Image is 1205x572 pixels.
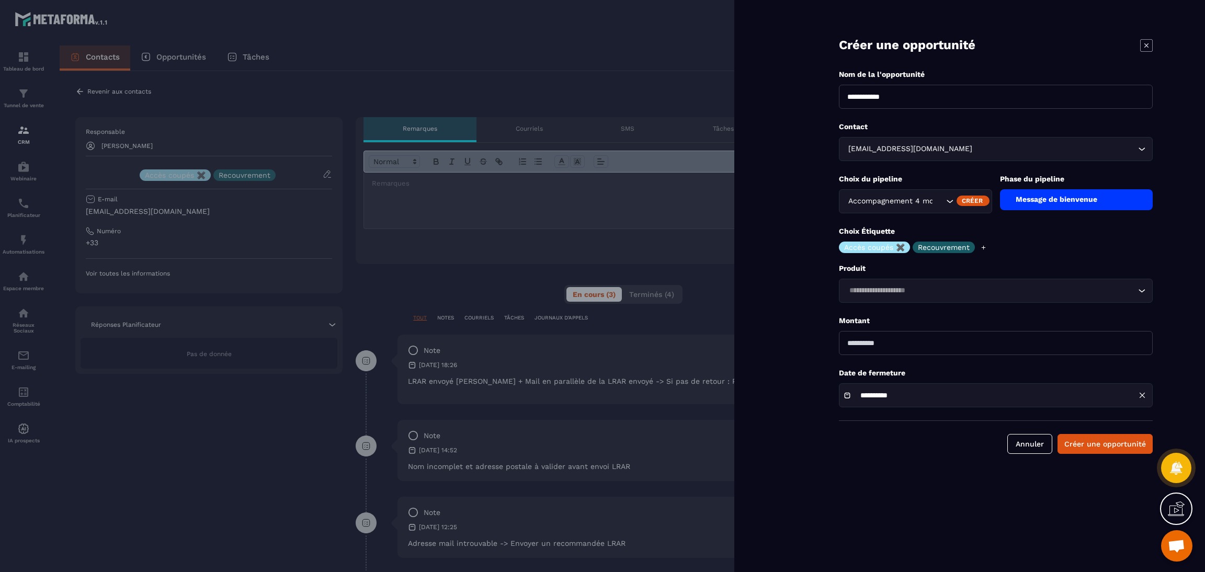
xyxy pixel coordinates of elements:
input: Search for option [933,196,943,207]
div: Search for option [839,189,992,213]
button: Créer une opportunité [1058,434,1153,454]
p: Phase du pipeline [1000,174,1153,184]
p: Contact [839,122,1153,132]
div: Search for option [839,279,1153,303]
p: Date de fermeture [839,368,1153,378]
a: Ouvrir le chat [1161,530,1192,562]
input: Search for option [846,285,1135,296]
p: Accès coupés ✖️ [844,244,905,251]
div: Créer [957,196,990,206]
span: [EMAIL_ADDRESS][DOMAIN_NAME] [846,143,974,155]
p: Choix du pipeline [839,174,992,184]
div: Search for option [839,137,1153,161]
span: Accompagnement 4 mois [846,196,933,207]
p: Choix Étiquette [839,226,1153,236]
button: Annuler [1007,434,1052,454]
p: Montant [839,316,1153,326]
input: Search for option [974,143,1135,155]
p: Produit [839,264,1153,273]
p: Nom de la l'opportunité [839,70,1153,79]
p: Recouvrement [918,244,970,251]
